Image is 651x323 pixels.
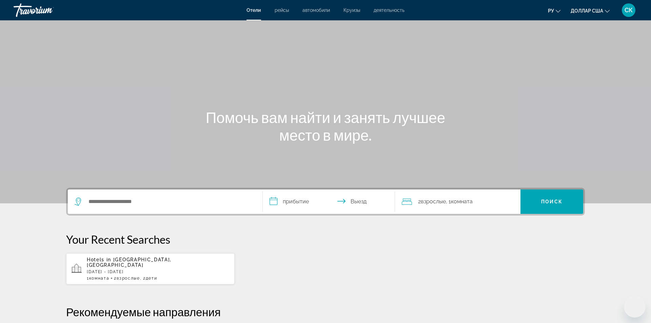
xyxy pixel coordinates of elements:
a: Травориум [14,1,81,19]
button: Меню пользователя [620,3,637,17]
button: Выберите дату заезда и выезда [263,189,395,214]
button: Поиск [520,189,583,214]
a: автомобили [302,7,330,13]
font: СК [625,6,633,14]
p: [DATE] - [DATE] [87,269,229,274]
font: доллар США [571,8,603,14]
iframe: Кнопка запуска окна обмена сообщениями [624,296,646,318]
font: , 1 [446,198,451,205]
h2: Рекомендуемые направления [66,305,585,319]
button: Изменить валюту [571,6,610,16]
span: 2 [114,276,140,281]
a: рейсы [275,7,289,13]
span: Взрослые [117,276,140,281]
span: Дети [146,276,157,281]
span: 1 [87,276,109,281]
font: Помочь вам найти и занять лучшее место в мире. [206,108,446,144]
font: 2 [418,198,421,205]
span: [GEOGRAPHIC_DATA], [GEOGRAPHIC_DATA] [87,257,172,268]
button: Изменить язык [548,6,560,16]
font: ру [548,8,554,14]
button: Hotels in [GEOGRAPHIC_DATA], [GEOGRAPHIC_DATA][DATE] - [DATE]1Комната2Взрослые, 2Дети [66,253,235,285]
button: Путешественники: 2 взрослых, 0 детей [395,189,520,214]
span: , 2 [140,276,157,281]
a: Отели [246,7,261,13]
span: Hotels in [87,257,111,262]
p: Your Recent Searches [66,233,585,246]
font: Взрослые [421,198,446,205]
font: Поиск [541,199,563,204]
input: Поиск отеля [88,197,252,207]
span: Комната [89,276,110,281]
a: деятельность [374,7,405,13]
font: Комната [451,198,473,205]
div: Виджет поиска [68,189,583,214]
a: Круизы [343,7,360,13]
